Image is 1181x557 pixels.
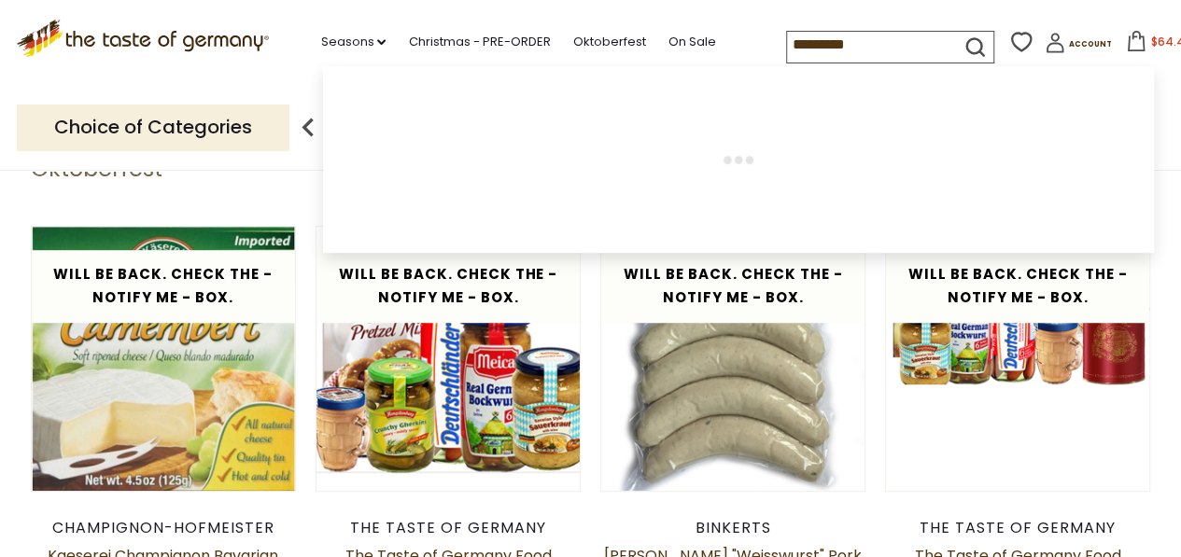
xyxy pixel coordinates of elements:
p: Choice of Categories [17,104,289,150]
a: On Sale [668,32,715,52]
span: Account [1069,39,1112,49]
div: The Taste of Germany [885,519,1151,537]
img: The Taste of Germany Food Collection (medium size) [316,227,581,491]
h1: Oktoberfest [31,155,162,183]
div: Instant Search Results [323,66,1154,253]
div: The Taste of Germany [316,519,582,537]
a: Seasons [320,32,386,52]
a: Christmas - PRE-ORDER [408,32,550,52]
img: Binkert [601,227,865,491]
div: Champignon-Hofmeister [31,519,297,537]
a: Account [1045,33,1112,60]
div: Binkerts [600,519,866,537]
img: previous arrow [289,109,327,146]
a: Oktoberfest [572,32,645,52]
img: Kaeserei Champignon Bavarian Camembert in Tin 4.5 oz. [32,227,296,491]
